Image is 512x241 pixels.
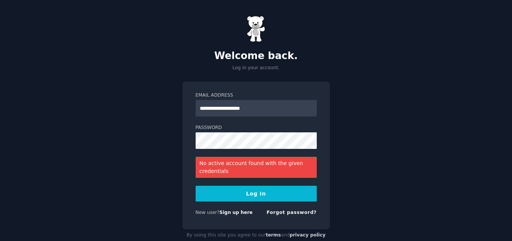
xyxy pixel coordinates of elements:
[196,92,317,99] label: Email Address
[196,157,317,178] div: No active account found with the given credentials
[196,124,317,131] label: Password
[196,210,220,215] span: New user?
[290,232,326,238] a: privacy policy
[267,210,317,215] a: Forgot password?
[247,16,266,42] img: Gummy Bear
[266,232,281,238] a: terms
[182,65,330,71] p: Log in your account.
[196,186,317,202] button: Log In
[219,210,252,215] a: Sign up here
[182,50,330,62] h2: Welcome back.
